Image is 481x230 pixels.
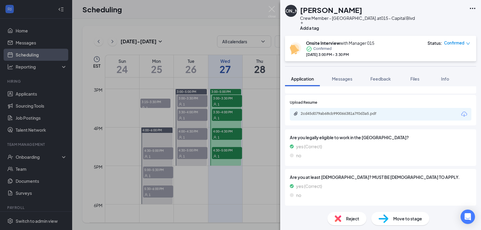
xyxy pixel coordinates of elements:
[296,183,322,189] span: yes (Correct)
[290,100,317,106] span: Upload Resume
[332,76,352,81] span: Messages
[300,15,415,21] div: Crew Member - [GEOGRAPHIC_DATA]. at 015 - Capital Blvd
[274,8,308,14] div: [PERSON_NAME]
[393,215,422,222] span: Move to stage
[427,40,442,46] div: Status :
[461,210,475,224] div: Open Intercom Messenger
[291,76,314,81] span: Application
[300,5,362,15] h1: [PERSON_NAME]
[301,111,385,116] div: 2cd45d079ab68cb990066381a7f0d3a5.pdf
[290,134,471,141] span: Are you legally eligible to work in the [GEOGRAPHIC_DATA]?
[306,46,312,52] svg: CheckmarkCircle
[300,21,304,25] svg: Plus
[370,76,391,81] span: Feedback
[306,40,374,46] div: with Manager 015
[313,46,332,52] span: Confirmed
[410,76,419,81] span: Files
[296,143,322,150] span: yes (Correct)
[290,174,471,180] span: Are you at least [DEMOGRAPHIC_DATA]? MUST BE [DEMOGRAPHIC_DATA] TO APPLY.
[469,5,476,12] svg: Ellipses
[466,41,470,46] span: down
[296,152,301,159] span: no
[306,40,340,46] b: Onsite Interview
[293,111,391,117] a: Paperclip2cd45d079ab68cb990066381a7f0d3a5.pdf
[444,40,464,46] span: Confirmed
[461,111,468,118] svg: Download
[296,192,301,198] span: no
[306,52,374,57] div: [DATE] 3:00 PM - 3:30 PM
[300,21,319,31] button: PlusAdd a tag
[293,111,298,116] svg: Paperclip
[441,76,449,81] span: Info
[346,215,359,222] span: Reject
